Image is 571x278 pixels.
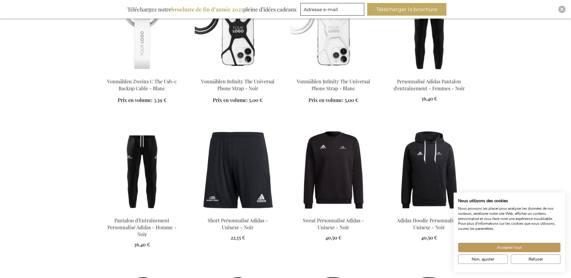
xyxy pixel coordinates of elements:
[107,217,176,237] a: Pantalon d'Entraînement Personnalisé Adidas - Homme - Noir
[458,198,560,204] h2: Nous utilisons des cookies
[290,128,377,212] img: Sweat Personnalisé Adidas - Unisexe - Noir
[99,128,185,212] img: Pantalon d'Entraînement Personnalisé Adidas - Homme - Noir
[107,78,177,91] a: Vonmählen Zweins C The Usb-c Backup Cable - Blanc
[394,78,465,91] a: Personnalisé Adidas Pantalon d'entraînement - Femmes - Noir
[290,210,377,215] a: Sweat Personnalisé Adidas - Unisexe - Noir
[118,97,166,104] a: Prix en volume: 3,39 €
[386,128,472,212] img: Adidas Hoodie Personnalisé - Unisexe - Noir
[421,95,437,102] span: 36,40 €
[325,234,341,241] span: 40,50 €
[213,97,262,104] a: Prix en volume: 5,00 €
[213,97,248,103] span: Prix en volume:
[125,3,299,16] div: Téléchargez notre pleine d’idées cadeaux
[309,97,343,103] span: Prix en volume:
[300,3,366,17] form: marketing offers and promotions
[249,97,262,103] span: 5,00 €
[309,97,358,104] a: Prix en volume: 5,00 €
[99,71,185,76] a: Vonmählen Zweins C The Usb-c Backup Cable - Blanc
[511,255,560,264] button: Refuser tous les cookies
[472,256,494,262] span: Non, ajuster
[201,78,275,91] a: Vonmählen Infinity The Universal Phone Strap - Noir
[529,256,543,262] span: Refuser
[458,243,560,252] button: Accepter tous les cookies
[560,8,564,11] img: Close
[386,71,472,76] a: Personnalisé Adidas Pantalon d'entraînement - Femmes - Noir
[154,97,166,103] span: 3,39 €
[99,210,185,215] a: Pantalon d'Entraînement Personnalisé Adidas - Homme - Noir
[386,210,472,215] a: Adidas Hoodie Personnalisé - Unisexe - Noir
[458,255,508,264] button: Ajustez les préférences de cookie
[134,241,150,248] span: 36,40 €
[118,97,153,103] span: Prix en volume:
[367,3,446,16] button: Télécharger la brochure
[458,206,560,231] p: Nous pouvons les placer pour analyser les données de nos visiteurs, améliorer notre site Web, aff...
[558,6,566,13] div: Close
[397,217,461,230] a: Adidas Hoodie Personnalisé - Unisexe - Noir
[303,217,364,230] a: Sweat Personnalisé Adidas - Unisexe - Noir
[171,6,243,13] b: brochure de fin d’année 2025
[497,244,522,251] span: Accepter tout
[195,128,281,212] img: Short Personnalisé Adidas - Unisexe - Noir
[195,71,281,76] a: Vonmählen Infinity The Universal Phone Strap - Noir
[345,97,358,103] span: 5,00 €
[300,3,364,16] input: Adresse e-mail
[297,78,370,91] a: Vonmählen Infinity The Universal Phone Strap - Blanc
[421,234,437,241] span: 40,50 €
[290,71,377,76] a: Vonmählen Infinity The Universal Phone Strap - Blanc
